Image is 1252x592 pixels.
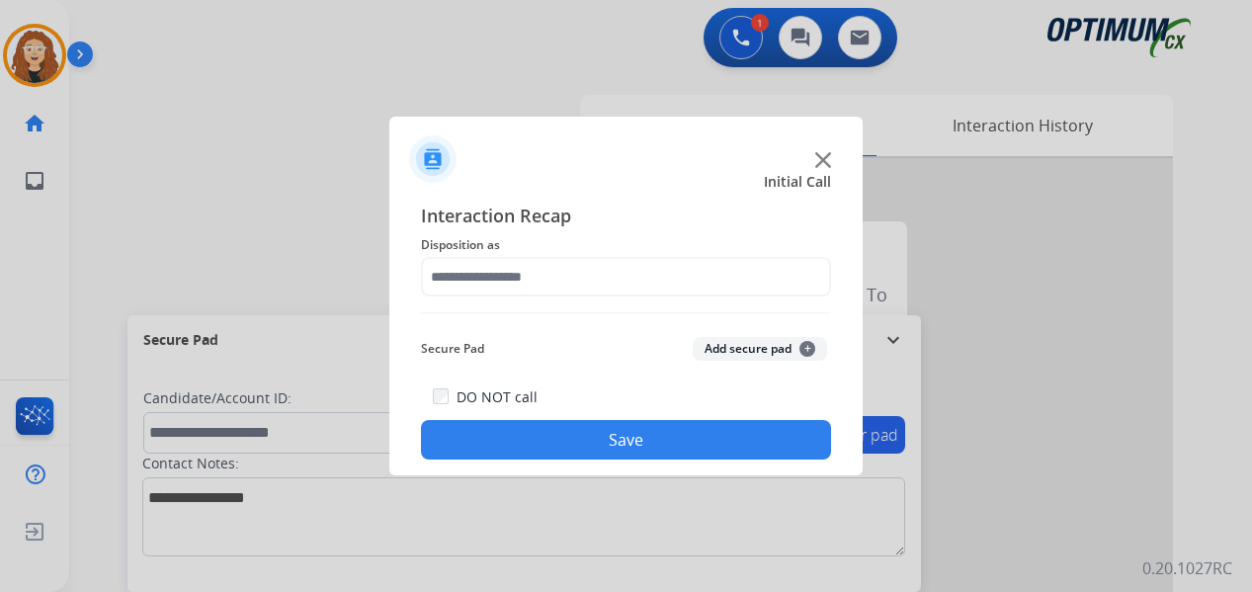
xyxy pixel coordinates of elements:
img: contact-recap-line.svg [421,312,831,313]
span: + [799,341,815,357]
span: Secure Pad [421,337,484,361]
button: Add secure pad+ [693,337,827,361]
span: Disposition as [421,233,831,257]
label: DO NOT call [457,387,538,407]
span: Initial Call [764,172,831,192]
button: Save [421,420,831,460]
p: 0.20.1027RC [1142,556,1232,580]
span: Interaction Recap [421,202,831,233]
img: contactIcon [409,135,457,183]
